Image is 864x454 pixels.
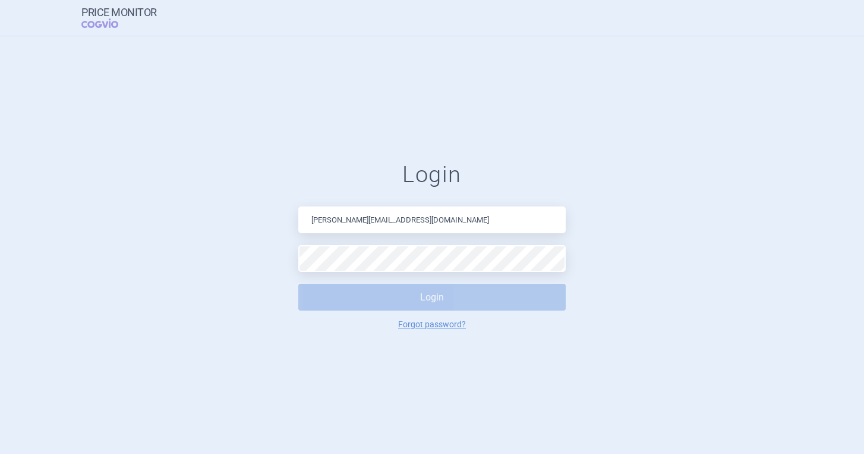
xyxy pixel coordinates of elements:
a: Price MonitorCOGVIO [81,7,157,29]
strong: Price Monitor [81,7,157,18]
a: Forgot password? [398,320,466,328]
h1: Login [298,161,566,189]
button: Login [298,284,566,311]
span: COGVIO [81,18,135,28]
input: Email [298,206,566,233]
